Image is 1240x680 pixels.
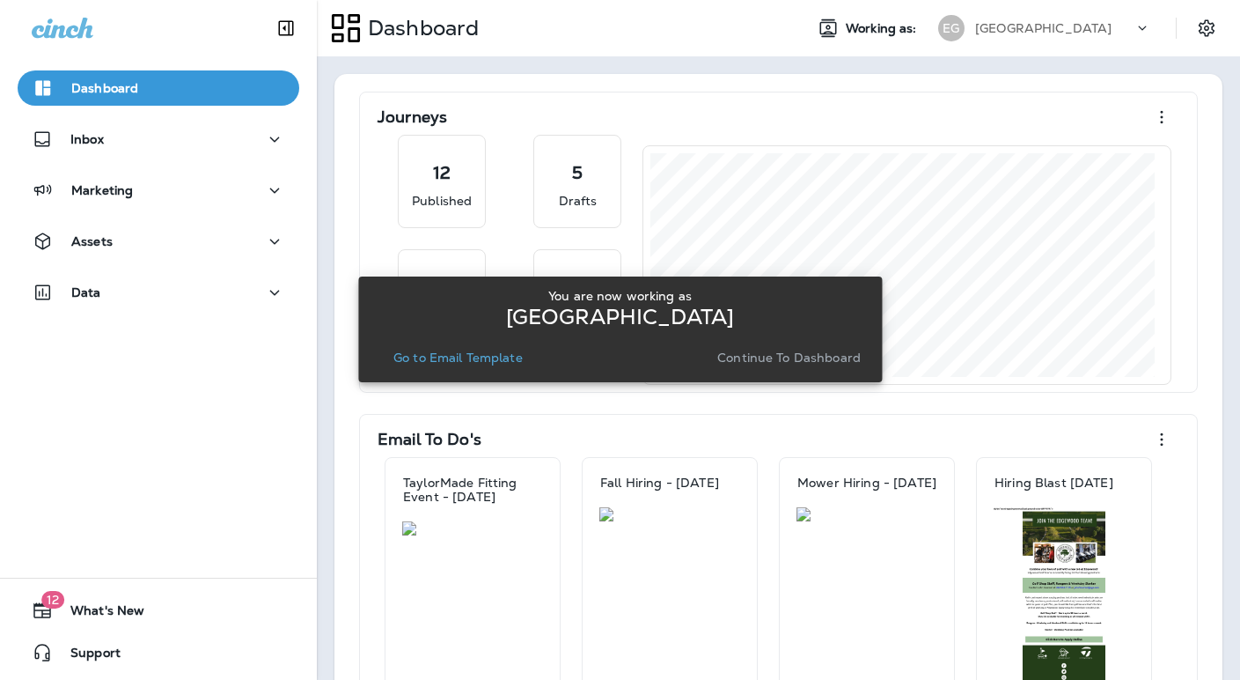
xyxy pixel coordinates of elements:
[71,234,113,248] p: Assets
[18,224,299,259] button: Assets
[41,591,64,609] span: 12
[938,15,965,41] div: EG
[994,476,1113,490] p: Hiring Blast [DATE]
[506,310,734,324] p: [GEOGRAPHIC_DATA]
[386,345,530,370] button: Go to Email Template
[717,351,861,365] p: Continue to Dashboard
[846,21,921,36] span: Working as:
[975,21,1112,35] p: [GEOGRAPHIC_DATA]
[261,11,311,46] button: Collapse Sidebar
[18,635,299,670] button: Support
[1191,12,1222,44] button: Settings
[18,593,299,628] button: 12What's New
[18,275,299,310] button: Data
[71,81,138,95] p: Dashboard
[53,646,121,667] span: Support
[18,70,299,106] button: Dashboard
[53,603,144,625] span: What's New
[18,173,299,208] button: Marketing
[548,289,692,303] p: You are now working as
[393,351,523,365] p: Go to Email Template
[70,132,104,146] p: Inbox
[71,285,101,299] p: Data
[18,122,299,157] button: Inbox
[71,183,133,197] p: Marketing
[710,345,868,370] button: Continue to Dashboard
